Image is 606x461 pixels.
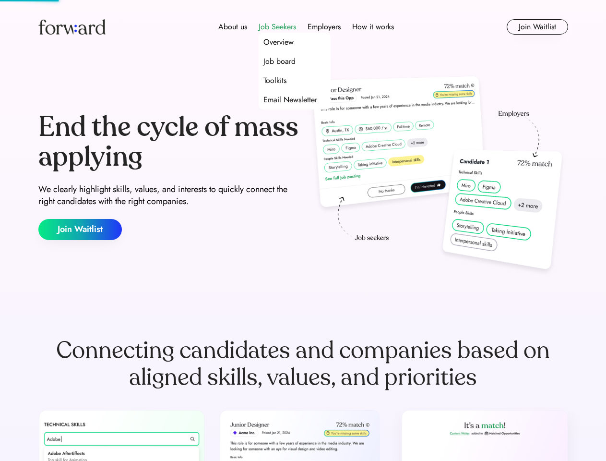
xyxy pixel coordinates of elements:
[308,21,341,33] div: Employers
[263,75,286,86] div: Toolkits
[218,21,247,33] div: About us
[38,112,299,171] div: End the cycle of mass applying
[263,94,317,106] div: Email Newsletter
[38,183,299,207] div: We clearly highlight skills, values, and interests to quickly connect the right candidates with t...
[38,337,568,391] div: Connecting candidates and companies based on aligned skills, values, and priorities
[38,219,122,240] button: Join Waitlist
[263,36,294,48] div: Overview
[307,73,568,279] img: hero-image.png
[507,19,568,35] button: Join Waitlist
[352,21,394,33] div: How it works
[263,56,296,67] div: Job board
[38,19,106,35] img: Forward logo
[259,21,296,33] div: Job Seekers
